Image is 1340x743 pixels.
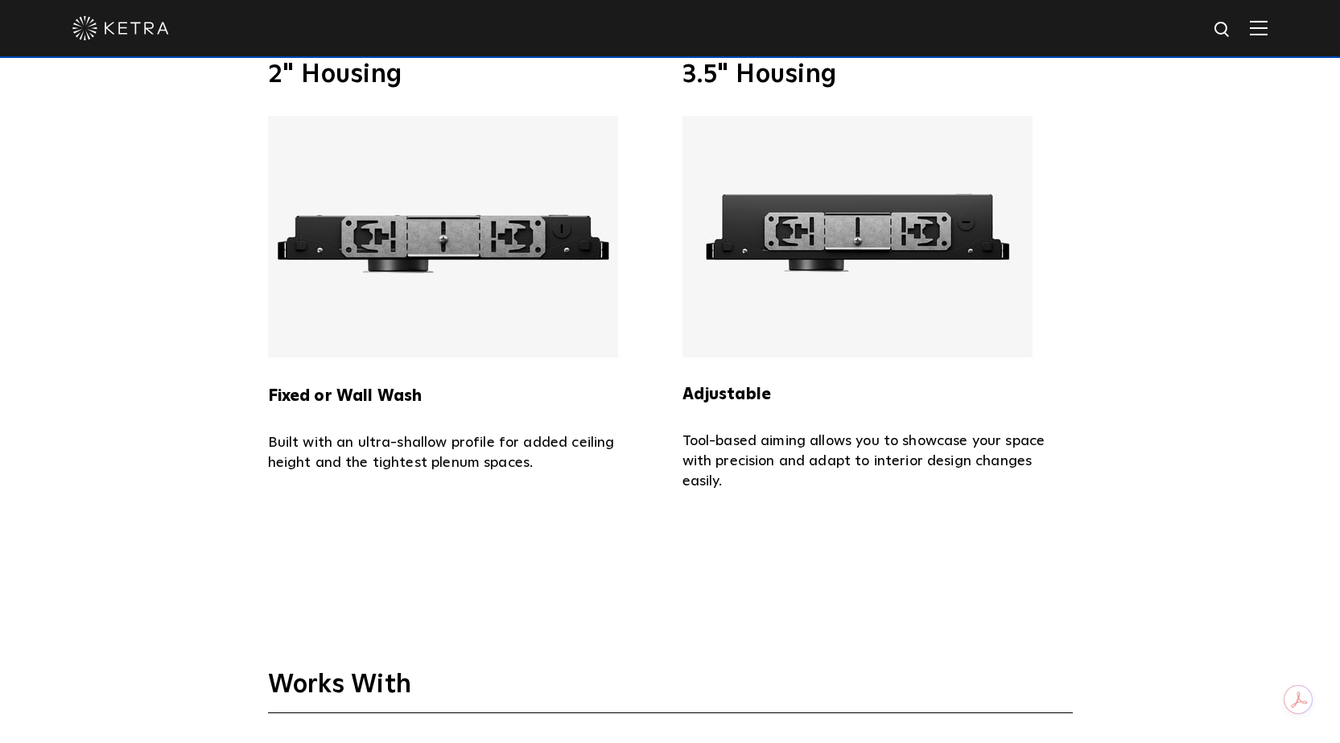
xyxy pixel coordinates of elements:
strong: Adjustable [682,386,772,402]
img: Hamburger%20Nav.svg [1250,20,1268,35]
img: search icon [1213,20,1233,40]
h3: Works With [268,669,1073,713]
img: ketra-logo-2019-white [72,16,169,40]
p: Built with an ultra-shallow profile for added ceiling height and the tightest plenum spaces. [268,433,658,473]
strong: Fixed or Wall Wash [268,388,423,404]
p: Tool-based aiming allows you to showcase your space with precision and adapt to interior design c... [682,431,1073,492]
img: Ketra 2" Fixed or Wall Wash Housing with an ultra slim profile [268,116,618,357]
h3: 2" Housing [268,62,658,88]
h3: 3.5" Housing [682,62,1073,88]
img: Ketra 3.5" Adjustable Housing with an ultra slim profile [682,116,1033,357]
